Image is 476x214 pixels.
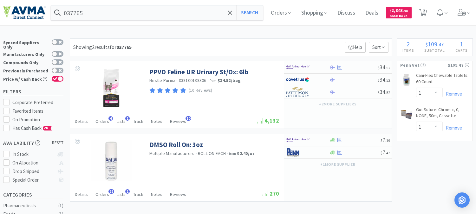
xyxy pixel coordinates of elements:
[385,138,390,143] span: . 19
[12,168,55,175] div: Drop Shipped
[229,151,236,156] span: from
[12,125,52,131] span: Has Cash Back
[210,78,217,83] span: from
[286,63,310,72] img: f6b2451649754179b5b4e0c70c3f7cb0_2.png
[12,150,55,158] div: In Stock
[443,91,462,97] a: Remove
[176,77,178,83] span: ·
[58,202,63,210] div: ( 1 )
[3,202,55,210] div: Pharmaceuticals
[117,191,126,197] span: Lists
[407,40,410,48] span: 2
[400,108,413,121] img: edbcf457af9f47f2b44ed0e98d9de693_159140.png
[151,118,162,124] span: Notes
[403,9,408,13] span: . 98
[386,4,412,21] a: $2,843.98Cash Back
[381,149,390,156] span: 7
[378,78,380,83] span: $
[369,42,388,53] span: Sort
[448,62,469,69] div: $109.47
[12,99,64,106] div: Corporate Preferred
[3,39,49,49] div: Synced Suppliers Only
[426,41,428,48] span: $
[95,118,109,124] span: Orders
[3,6,46,19] img: e4e33dab9f054f5782a47901c742baa9_102.png
[460,40,463,48] span: 1
[381,138,382,143] span: $
[416,72,469,87] a: Cani-Flex Chewable Tablets: 60 Count
[385,150,390,155] span: . 47
[51,5,263,20] input: Search by item, sku, manufacturer, ingredient, size...
[133,191,143,197] span: Track
[3,88,63,95] h5: Filters
[420,62,447,68] span: ( 2 )
[378,64,390,71] span: 34
[400,62,420,69] span: Penn Vet
[108,116,113,121] span: 4
[3,76,49,81] div: Price w/ Cash Back
[428,40,437,48] span: 109
[316,100,360,109] button: +2more suppliers
[419,47,450,53] h4: Subtotal
[237,150,255,156] strong: $2.40 / oz
[385,65,390,70] span: . 52
[198,150,226,156] span: ROLL ON EACH
[133,118,143,124] span: Track
[108,189,114,194] span: 22
[91,68,132,109] img: 500200cdc5d84198a95e7886f58a8b96_400812.jpg
[12,176,55,184] div: Special Order
[378,88,390,96] span: 34
[400,74,413,86] img: bb34df12c7ec47668f72623dbdc7797b_157905.png
[378,65,380,70] span: $
[286,87,310,97] img: f5e969b455434c6296c6d81ef179fa71_3.png
[443,125,462,131] a: Remove
[179,77,206,83] span: 038100138306
[390,9,391,13] span: $
[117,118,126,124] span: Lists
[3,59,49,65] div: Compounds Only
[3,68,49,73] div: Previously Purchased
[125,116,130,121] span: 1
[149,150,195,156] a: Multiple Manufacturers
[227,150,228,156] span: ·
[91,140,132,182] img: 10dc806f6ede43e688124a58f845c9bc_7929.png
[385,90,390,95] span: . 52
[116,44,132,50] strong: 037765
[345,42,366,53] p: Help
[390,7,408,13] span: 2,843
[170,118,186,124] span: Reviews
[236,5,263,20] button: Search
[149,77,175,83] a: Nestle Purina
[196,150,197,156] span: ·
[12,107,64,115] div: Favorited Items
[3,51,49,57] div: Manufacturers Only
[207,77,209,83] span: ·
[151,191,162,197] span: Notes
[397,47,419,53] h4: Items
[110,44,132,50] span: for
[12,116,64,124] div: On Promotion
[416,107,469,122] a: Gut Suture: Chromic, 0, NONE, 50m, Cassette
[218,77,241,83] strong: $34.52 / bag
[263,190,279,197] span: 270
[439,41,444,48] span: 47
[417,11,430,17] a: 2
[3,191,63,198] h5: Categories
[73,43,132,51] div: Showing 2 results
[381,136,390,144] span: 7
[170,191,186,197] span: Reviews
[454,192,470,208] div: Open Intercom Messenger
[75,118,88,124] span: Details
[125,189,130,194] span: 1
[286,135,310,145] img: f6b2451649754179b5b4e0c70c3f7cb0_2.png
[286,75,310,84] img: 77fca1acd8b6420a9015268ca798ef17_1.png
[450,47,473,53] h4: Carts
[317,160,359,169] button: +1more supplier
[286,148,310,157] img: e1133ece90fa4a959c5ae41b0808c578_9.png
[258,117,279,124] span: 4,132
[52,140,64,146] span: reset
[43,126,49,130] span: CB
[419,41,450,47] div: .
[3,139,63,147] h5: Availability
[363,10,381,16] a: Deals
